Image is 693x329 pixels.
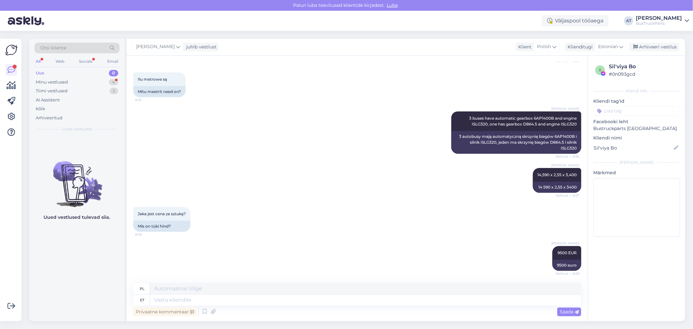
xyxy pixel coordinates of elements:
div: BusTruckParts [636,21,682,26]
div: [PERSON_NAME] [636,16,682,21]
div: All [34,57,42,66]
span: Estonian [598,43,618,50]
div: Väljaspool tööaega [542,15,609,27]
span: Ilu metrowe są [138,77,167,82]
div: Socials [78,57,94,66]
p: Uued vestlused tulevad siia. [44,214,110,221]
p: Märkmed [593,169,680,176]
span: 0 [599,68,601,72]
span: [PERSON_NAME] [551,241,579,246]
span: Nähtud ✓ 8:38 [555,271,579,276]
div: AT [624,16,633,25]
span: [PERSON_NAME] [136,43,175,50]
span: 9500 EUR [558,250,577,255]
span: Nähtud ✓ 8:37 [555,193,579,198]
input: Lisa nimi [594,144,673,151]
div: 3 autobusy mają automatyczną skrzynię biegów 6AP1400B i silnik ISLG320, jeden ma skrzynię biegów ... [451,131,581,154]
div: Mitu meetrit need on? [133,86,186,97]
img: No chats [29,150,125,208]
div: Arhiveeritud [36,115,62,121]
div: # 0n093gcd [609,71,678,78]
div: Uus [36,70,44,76]
div: 14 590 x 2,55 x 3400 [533,182,581,193]
div: Privaatne kommentaar [133,308,197,316]
span: 14,590 x 2,55 x 3,400 [537,172,577,177]
span: Jaka jest cena za sztukę? [138,211,186,216]
div: Arhiveeri vestlus [629,43,679,51]
div: Tiimi vestlused [36,88,68,94]
div: Email [106,57,120,66]
p: Kliendi tag'id [593,98,680,105]
div: Klienditugi [565,44,593,50]
span: 8:35 [135,98,160,102]
div: Kliendi info [593,88,680,94]
span: Otsi kliente [40,45,66,51]
div: Mis on tüki hind? [133,221,190,232]
span: Luba [385,2,400,8]
img: Askly Logo [5,44,18,56]
div: Web [54,57,66,66]
div: pl [140,283,145,294]
p: Bustruckparts [GEOGRAPHIC_DATA] [593,125,680,132]
span: [PERSON_NAME] [551,106,579,111]
input: Lisa tag [593,106,680,116]
span: [PERSON_NAME] [551,163,579,168]
span: Polish [537,43,551,50]
div: Minu vestlused [36,79,68,86]
div: AI Assistent [36,97,60,103]
span: Nähtud ✓ 8:36 [555,154,579,159]
div: 0 [109,70,118,76]
span: 3 buses have automatic gearbox 6AP1400B and engine ISLG320, one has gearbox D864.5 and engine ISL... [469,116,578,126]
span: Saada [560,309,579,315]
div: 9500 euro [552,260,581,271]
div: Sil'viya Bo [609,63,678,71]
div: Kõik [36,106,45,112]
div: [PERSON_NAME] [593,160,680,165]
div: juhib vestlust [184,44,217,50]
div: et [140,295,144,306]
p: Kliendi nimi [593,135,680,141]
a: [PERSON_NAME]BusTruckParts [636,16,689,26]
span: Uued vestlused [62,126,92,132]
div: 4 [109,79,118,86]
span: 8:38 [135,232,160,237]
p: Facebooki leht [593,118,680,125]
div: 2 [109,88,118,94]
div: Klient [516,44,532,50]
